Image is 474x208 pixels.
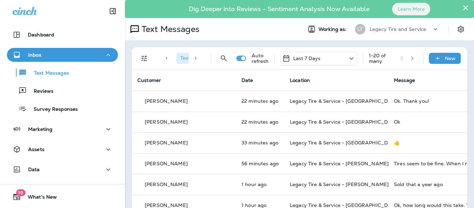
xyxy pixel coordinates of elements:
[392,3,430,15] button: Learn More
[180,55,236,61] span: Text Direction : Incoming
[145,202,188,208] p: [PERSON_NAME]
[27,106,78,113] p: Survey Responses
[7,190,118,204] button: 19What's New
[28,52,41,58] p: Inbox
[145,161,188,166] p: [PERSON_NAME]
[176,53,247,64] div: Text Direction:Incoming
[145,119,188,125] p: [PERSON_NAME]
[169,8,390,10] p: Dig Deeper into Reviews - Sentiment Analysis Now Available
[394,77,415,83] span: Message
[370,26,426,32] p: Legacy Tire and Service
[16,189,25,196] span: 19
[290,77,310,83] span: Location
[355,24,365,34] div: LT
[242,202,279,208] p: Oct 9, 2025 10:46 AM
[7,142,118,156] button: Assets
[217,51,231,65] button: Search Messages
[462,2,469,13] button: Close
[242,119,279,125] p: Oct 9, 2025 11:30 AM
[293,56,321,61] p: Last 7 Days
[242,182,279,187] p: Oct 9, 2025 10:47 AM
[7,163,118,176] button: Data
[7,65,118,80] button: Text Messages
[28,32,54,38] p: Dashboard
[242,77,253,83] span: Date
[7,48,118,62] button: Inbox
[369,53,395,64] div: 1 - 20 of many
[28,147,44,152] p: Assets
[21,194,57,202] span: What's New
[137,77,161,83] span: Customer
[252,53,269,64] p: Auto refresh
[455,23,467,35] button: Settings
[27,88,53,95] p: Reviews
[319,26,348,32] span: Working as:
[145,140,188,145] p: [PERSON_NAME]
[7,83,118,98] button: Reviews
[145,182,188,187] p: [PERSON_NAME]
[103,4,122,18] button: Collapse Sidebar
[137,51,151,65] button: Filters
[7,28,118,42] button: Dashboard
[242,140,279,145] p: Oct 9, 2025 11:20 AM
[445,56,456,61] p: New
[7,101,118,116] button: Survey Responses
[27,70,69,77] p: Text Messages
[139,24,200,34] p: Text Messages
[290,181,457,188] span: Legacy Tire & Service - [PERSON_NAME] (formerly Chelsea Tire Pros)
[145,98,188,104] p: [PERSON_NAME]
[7,122,118,136] button: Marketing
[242,161,279,166] p: Oct 9, 2025 10:56 AM
[242,98,279,104] p: Oct 9, 2025 11:30 AM
[290,160,457,167] span: Legacy Tire & Service - [PERSON_NAME] (formerly Chelsea Tire Pros)
[28,167,40,172] p: Data
[28,126,52,132] p: Marketing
